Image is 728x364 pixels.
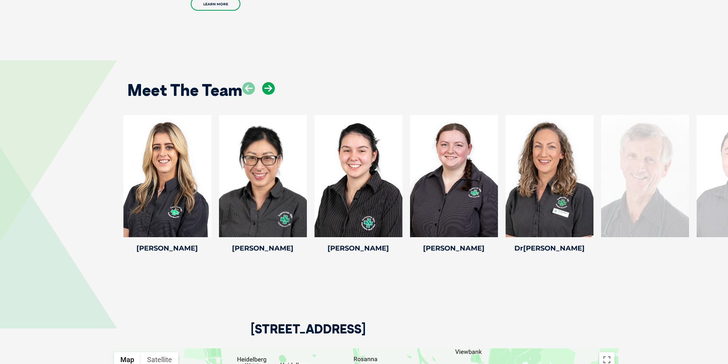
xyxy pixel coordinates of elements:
h4: [PERSON_NAME] [410,245,498,252]
h4: Dr[PERSON_NAME] [506,245,593,252]
h4: [PERSON_NAME] [219,245,307,252]
h4: [PERSON_NAME] [123,245,211,252]
h4: [PERSON_NAME] [315,245,402,252]
h2: [STREET_ADDRESS] [251,323,366,348]
h2: Meet The Team [127,82,242,98]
